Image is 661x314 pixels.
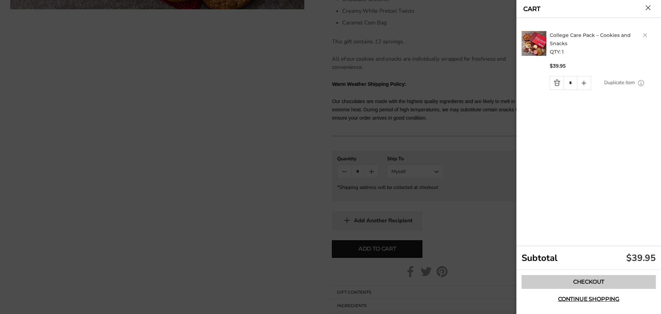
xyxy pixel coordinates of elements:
div: Subtotal [516,246,661,270]
a: College Care Pack – Cookies and Snacks [550,32,631,47]
button: Close cart [646,5,651,10]
a: Delete product [643,33,647,37]
img: C. Krueger's. image [522,31,546,56]
a: Quantity minus button [550,77,564,90]
span: $39.95 [550,63,566,69]
div: $39.95 [626,252,656,264]
a: CART [523,6,541,12]
span: Continue shopping [558,296,619,302]
iframe: Sign Up via Text for Offers [6,288,71,308]
input: Quantity Input [564,77,577,90]
a: Duplicate item [604,79,635,87]
a: Checkout [522,275,656,289]
h2: QTY: 1 [550,31,658,56]
button: Continue shopping [522,292,656,306]
a: Quantity plus button [577,77,591,90]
